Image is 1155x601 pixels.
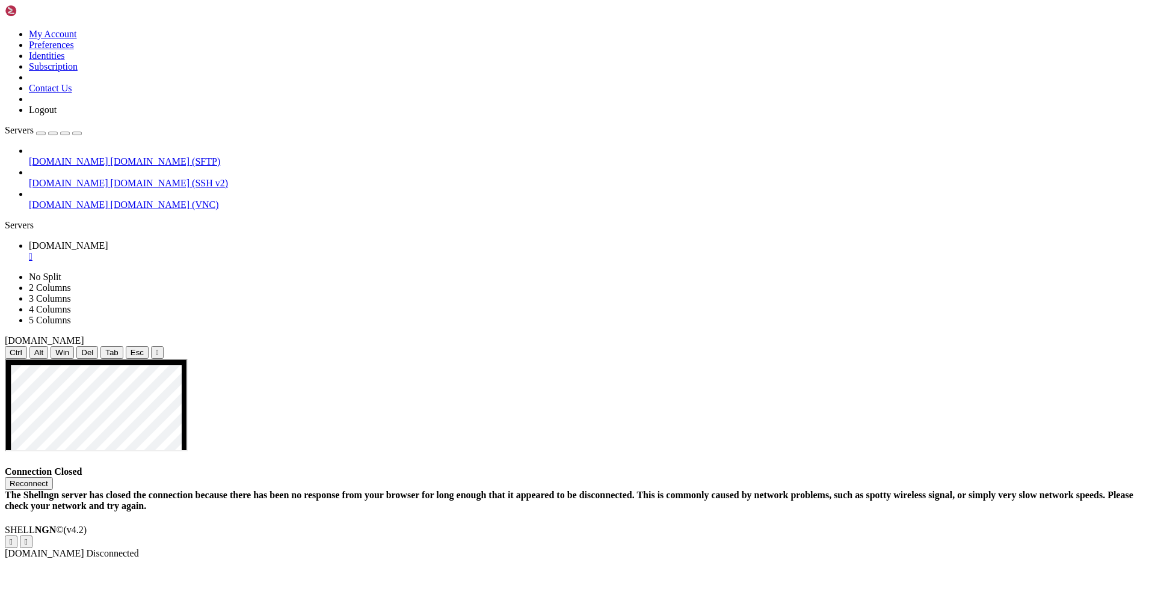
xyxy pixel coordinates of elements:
[29,189,1150,210] li: [DOMAIN_NAME] [DOMAIN_NAME] (VNC)
[29,200,108,210] span: [DOMAIN_NAME]
[29,61,78,72] a: Subscription
[5,335,84,346] span: [DOMAIN_NAME]
[156,348,159,357] div: 
[81,348,93,357] span: Del
[5,525,87,535] span: SHELL ©
[20,535,32,548] button: 
[29,156,1150,167] a: [DOMAIN_NAME] [DOMAIN_NAME] (SFTP)
[10,348,22,357] span: Ctrl
[5,490,1150,511] div: The Shellngn server has closed the connection because there has been no response from your browse...
[151,346,164,359] button: 
[29,145,1150,167] li: [DOMAIN_NAME] [DOMAIN_NAME] (SFTP)
[29,315,71,325] a: 5 Columns
[5,125,82,135] a: Servers
[5,125,34,135] span: Servers
[29,304,71,314] a: 4 Columns
[5,548,84,558] span: [DOMAIN_NAME]
[55,348,69,357] span: Win
[5,535,17,548] button: 
[29,29,77,39] a: My Account
[105,348,119,357] span: Tab
[29,240,108,251] span: [DOMAIN_NAME]
[29,40,74,50] a: Preferences
[34,348,44,357] span: Alt
[29,178,1150,189] a: [DOMAIN_NAME] [DOMAIN_NAME] (SSH v2)
[29,251,1150,262] a: 
[5,466,82,477] span: Connection Closed
[5,346,27,359] button: Ctrl
[131,348,144,357] span: Esc
[100,346,123,359] button: Tab
[29,282,71,293] a: 2 Columns
[111,178,229,188] span: [DOMAIN_NAME] (SSH v2)
[29,200,1150,210] a: [DOMAIN_NAME] [DOMAIN_NAME] (VNC)
[5,477,53,490] button: Reconnect
[64,525,87,535] span: 4.2.0
[29,167,1150,189] li: [DOMAIN_NAME] [DOMAIN_NAME] (SSH v2)
[5,220,1150,231] div: Servers
[29,156,108,166] span: [DOMAIN_NAME]
[29,83,72,93] a: Contact Us
[111,156,221,166] span: [DOMAIN_NAME] (SFTP)
[10,537,13,546] div: 
[5,5,74,17] img: Shellngn
[126,346,149,359] button: Esc
[35,525,57,535] b: NGN
[29,50,65,61] a: Identities
[76,346,98,359] button: Del
[29,293,71,304] a: 3 Columns
[29,105,57,115] a: Logout
[87,548,139,558] span: Disconnected
[29,346,49,359] button: Alt
[29,272,61,282] a: No Split
[51,346,74,359] button: Win
[111,200,219,210] span: [DOMAIN_NAME] (VNC)
[29,178,108,188] span: [DOMAIN_NAME]
[25,537,28,546] div: 
[29,240,1150,262] a: h.ycloud.info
